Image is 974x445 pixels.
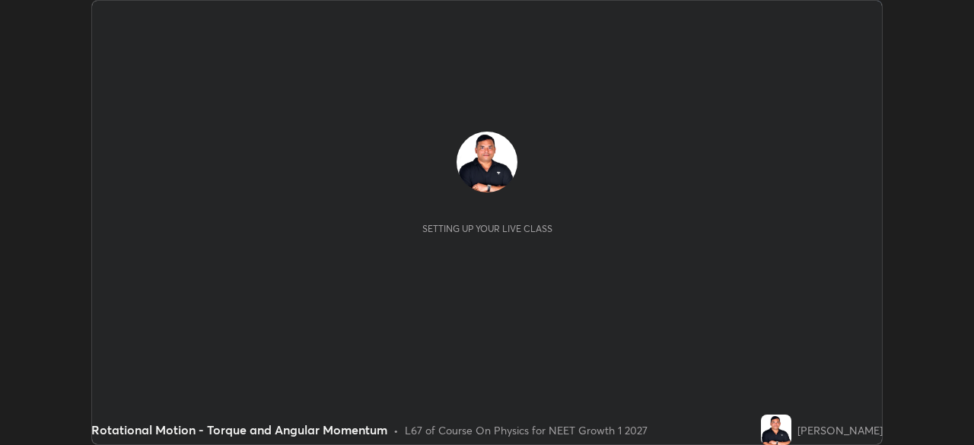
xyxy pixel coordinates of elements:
img: ec8d2956c2874bb4b81a1db82daee692.jpg [457,132,517,192]
img: ec8d2956c2874bb4b81a1db82daee692.jpg [761,415,791,445]
div: [PERSON_NAME] [797,422,883,438]
div: Rotational Motion - Torque and Angular Momentum [91,421,387,439]
div: • [393,422,399,438]
div: Setting up your live class [422,223,552,234]
div: L67 of Course On Physics for NEET Growth 1 2027 [405,422,648,438]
